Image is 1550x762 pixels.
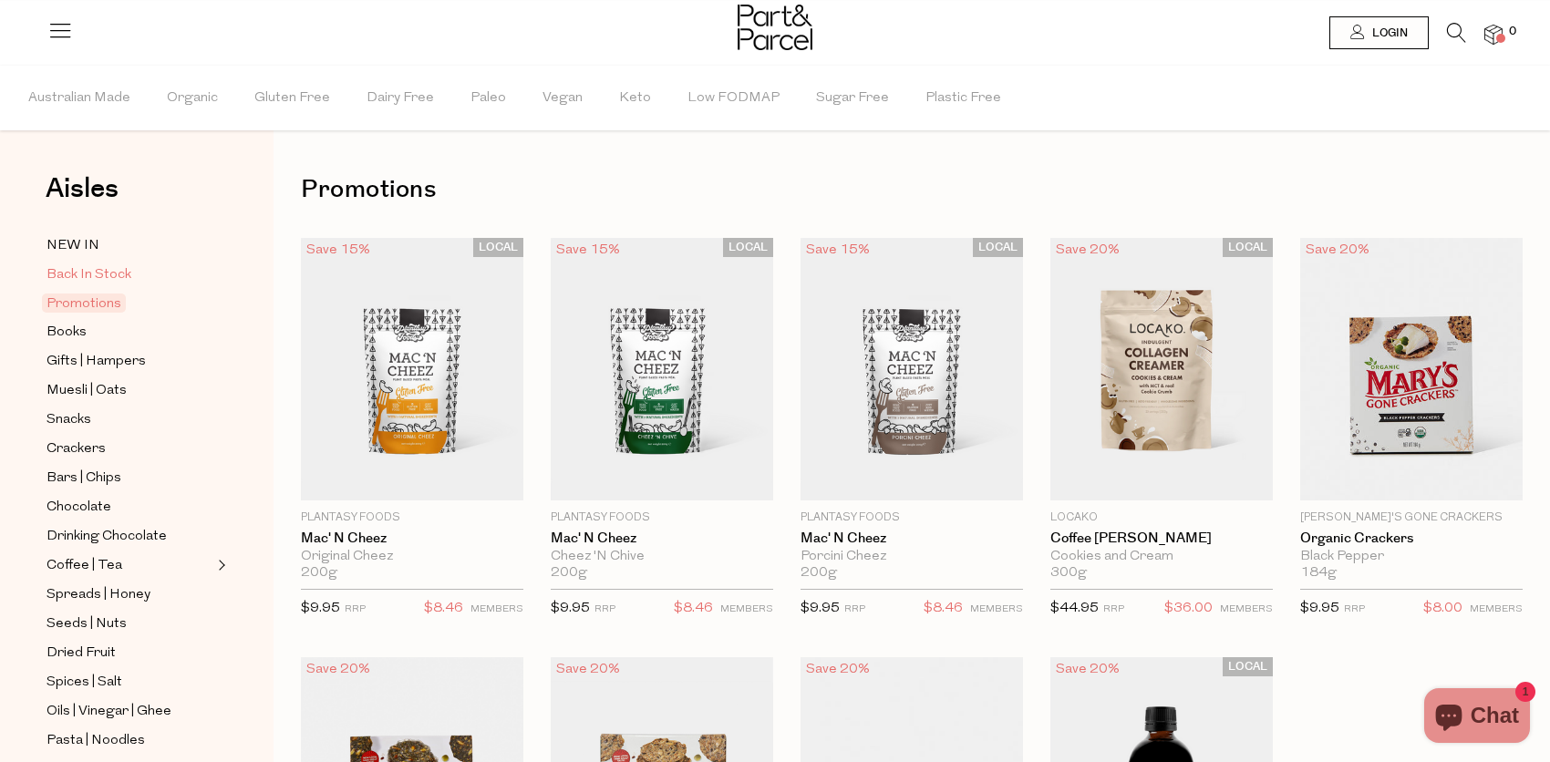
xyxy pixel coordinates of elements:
[301,657,376,682] div: Save 20%
[367,67,434,130] span: Dairy Free
[1164,597,1213,621] span: $36.00
[301,565,337,582] span: 200g
[46,554,212,577] a: Coffee | Tea
[46,264,131,286] span: Back In Stock
[46,175,119,221] a: Aisles
[925,67,1001,130] span: Plastic Free
[801,530,1023,547] a: Mac' N Cheez
[46,408,212,431] a: Snacks
[1220,604,1273,614] small: MEMBERS
[1223,657,1273,676] span: LOCAL
[301,169,1523,211] h1: Promotions
[1300,602,1339,615] span: $9.95
[551,657,625,682] div: Save 20%
[1300,549,1523,565] div: Black Pepper
[1300,238,1523,500] img: Organic Crackers
[1050,510,1273,526] p: Locako
[470,604,523,614] small: MEMBERS
[46,169,119,209] span: Aisles
[46,467,212,489] a: Bars | Chips
[542,67,583,130] span: Vegan
[46,526,167,548] span: Drinking Chocolate
[46,322,87,344] span: Books
[167,67,218,130] span: Organic
[551,510,773,526] p: Plantasy Foods
[470,67,506,130] span: Paleo
[301,238,376,263] div: Save 15%
[924,597,963,621] span: $8.46
[46,321,212,344] a: Books
[46,730,145,752] span: Pasta | Noodles
[46,468,121,489] span: Bars | Chips
[46,525,212,548] a: Drinking Chocolate
[46,438,212,460] a: Crackers
[1423,597,1462,621] span: $8.00
[738,5,812,50] img: Part&Parcel
[46,234,212,257] a: NEW IN
[46,380,127,402] span: Muesli | Oats
[551,565,587,582] span: 200g
[28,67,130,130] span: Australian Made
[46,613,127,635] span: Seeds | Nuts
[301,530,523,547] a: Mac' N Cheez
[46,700,212,723] a: Oils | Vinegar | Ghee
[46,584,150,606] span: Spreads | Honey
[1050,657,1125,682] div: Save 20%
[1419,688,1535,747] inbox-online-store-chat: Shopify online store chat
[46,643,116,664] span: Dried Fruit
[1050,602,1099,615] span: $44.95
[720,604,773,614] small: MEMBERS
[301,238,523,500] img: Mac' N Cheez
[46,379,212,402] a: Muesli | Oats
[46,729,212,752] a: Pasta | Noodles
[1103,604,1124,614] small: RRP
[973,238,1023,257] span: LOCAL
[1050,549,1273,565] div: Cookies and Cream
[801,510,1023,526] p: Plantasy Foods
[46,672,122,694] span: Spices | Salt
[345,604,366,614] small: RRP
[1368,26,1408,41] span: Login
[46,409,91,431] span: Snacks
[46,235,99,257] span: NEW IN
[46,613,212,635] a: Seeds | Nuts
[46,701,171,723] span: Oils | Vinegar | Ghee
[301,549,523,565] div: Original Cheez
[46,555,122,577] span: Coffee | Tea
[46,496,212,519] a: Chocolate
[594,604,615,614] small: RRP
[687,67,780,130] span: Low FODMAP
[1050,565,1087,582] span: 300g
[301,602,340,615] span: $9.95
[46,263,212,286] a: Back In Stock
[1300,510,1523,526] p: [PERSON_NAME]'s Gone Crackers
[46,438,106,460] span: Crackers
[1344,604,1365,614] small: RRP
[801,238,875,263] div: Save 15%
[254,67,330,130] span: Gluten Free
[1504,24,1521,40] span: 0
[46,497,111,519] span: Chocolate
[46,583,212,606] a: Spreads | Honey
[801,549,1023,565] div: Porcini Cheez
[801,565,837,582] span: 200g
[1300,238,1375,263] div: Save 20%
[1300,530,1523,547] a: Organic Crackers
[1300,565,1337,582] span: 184g
[844,604,865,614] small: RRP
[46,293,212,314] a: Promotions
[801,238,1023,500] img: Mac' N Cheez
[1050,238,1273,500] img: Coffee Creamer
[46,350,212,373] a: Gifts | Hampers
[301,510,523,526] p: Plantasy Foods
[551,238,773,500] img: Mac' N Cheez
[551,530,773,547] a: Mac' N Cheez
[1484,25,1503,44] a: 0
[723,238,773,257] span: LOCAL
[46,671,212,694] a: Spices | Salt
[1470,604,1523,614] small: MEMBERS
[619,67,651,130] span: Keto
[551,238,625,263] div: Save 15%
[473,238,523,257] span: LOCAL
[1050,530,1273,547] a: Coffee [PERSON_NAME]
